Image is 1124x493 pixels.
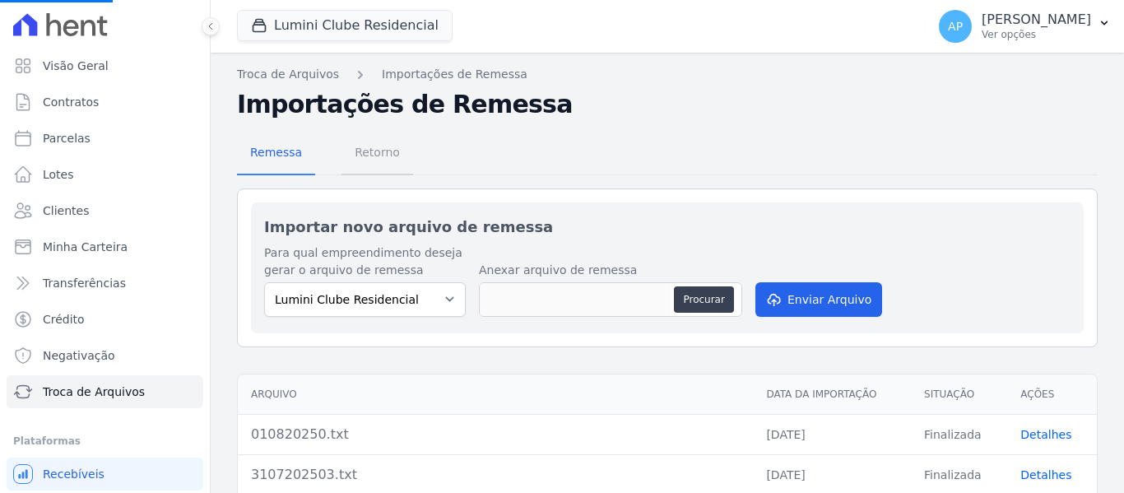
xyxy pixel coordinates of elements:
[7,158,203,191] a: Lotes
[264,216,1071,238] h2: Importar novo arquivo de remessa
[1020,428,1071,441] a: Detalhes
[948,21,963,32] span: AP
[7,230,203,263] a: Minha Carteira
[43,275,126,291] span: Transferências
[43,239,128,255] span: Minha Carteira
[13,431,197,451] div: Plataformas
[43,202,89,219] span: Clientes
[43,94,99,110] span: Contratos
[7,49,203,82] a: Visão Geral
[1020,468,1071,481] a: Detalhes
[7,458,203,491] a: Recebíveis
[43,130,91,147] span: Parcelas
[7,86,203,119] a: Contratos
[926,3,1124,49] button: AP [PERSON_NAME] Ver opções
[238,374,753,415] th: Arquivo
[674,286,733,313] button: Procurar
[7,375,203,408] a: Troca de Arquivos
[7,303,203,336] a: Crédito
[982,28,1091,41] p: Ver opções
[345,136,410,169] span: Retorno
[911,374,1007,415] th: Situação
[237,66,339,83] a: Troca de Arquivos
[382,66,527,83] a: Importações de Remessa
[237,90,1098,119] h2: Importações de Remessa
[251,425,740,444] div: 010820250.txt
[240,136,312,169] span: Remessa
[237,10,453,41] button: Lumini Clube Residencial
[43,466,105,482] span: Recebíveis
[982,12,1091,28] p: [PERSON_NAME]
[251,465,740,485] div: 3107202503.txt
[7,339,203,372] a: Negativação
[911,414,1007,454] td: Finalizada
[43,311,85,328] span: Crédito
[753,374,911,415] th: Data da Importação
[43,347,115,364] span: Negativação
[341,133,413,175] a: Retorno
[43,58,109,74] span: Visão Geral
[7,267,203,300] a: Transferências
[753,414,911,454] td: [DATE]
[264,244,466,279] label: Para qual empreendimento deseja gerar o arquivo de remessa
[43,384,145,400] span: Troca de Arquivos
[237,133,315,175] a: Remessa
[7,122,203,155] a: Parcelas
[755,282,882,317] button: Enviar Arquivo
[7,194,203,227] a: Clientes
[1007,374,1097,415] th: Ações
[479,262,742,279] label: Anexar arquivo de remessa
[43,166,74,183] span: Lotes
[237,66,1098,83] nav: Breadcrumb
